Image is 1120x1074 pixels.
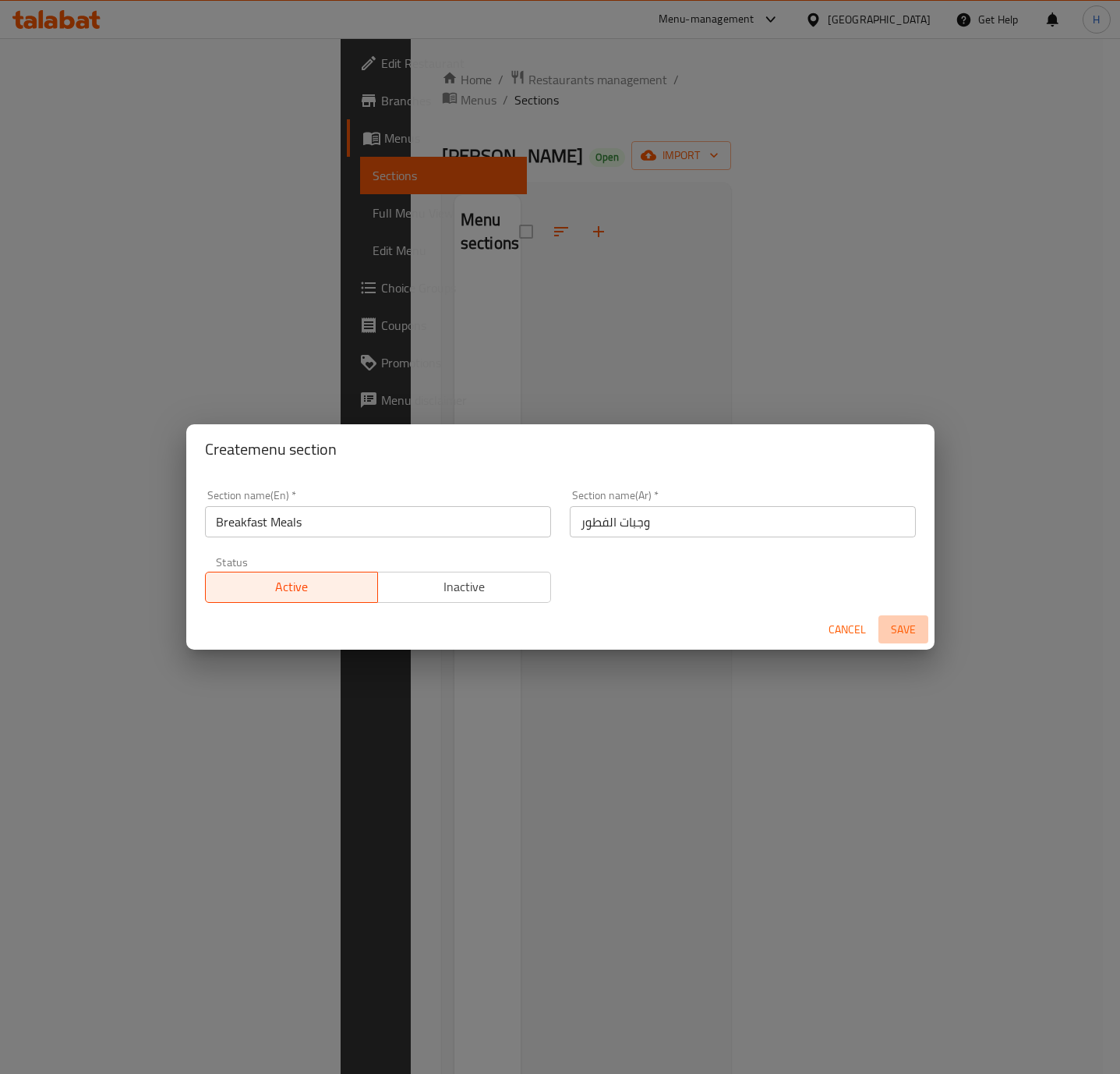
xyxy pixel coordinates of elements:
span: Cancel [829,620,866,640]
button: Active [205,572,379,603]
button: Save [878,615,928,644]
span: Inactive [384,576,545,598]
span: Save [885,620,922,640]
button: Inactive [377,572,551,603]
button: Cancel [822,615,872,644]
span: Active [212,576,373,598]
input: Please enter section name(ar) [570,506,916,537]
h2: Create menu section [205,437,916,462]
input: Please enter section name(en) [205,506,551,537]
